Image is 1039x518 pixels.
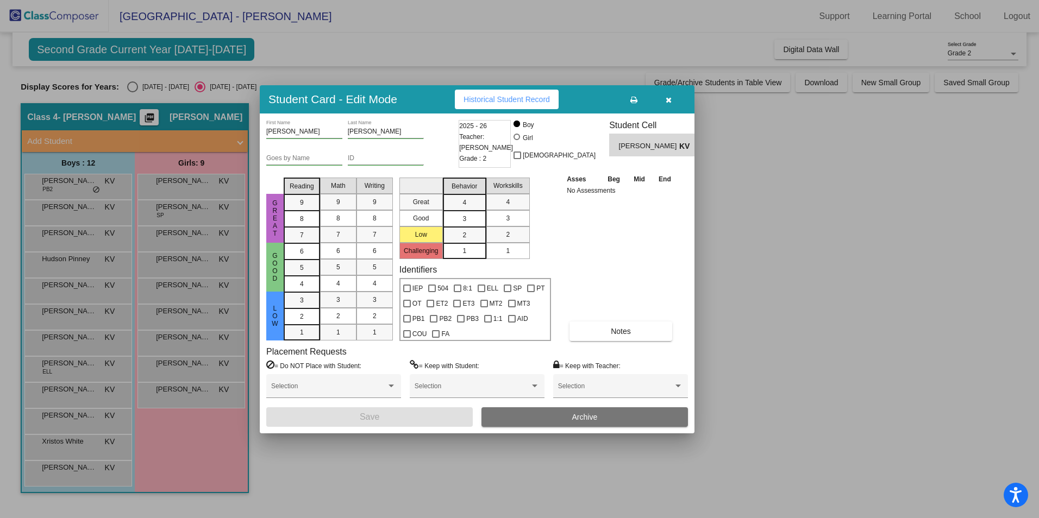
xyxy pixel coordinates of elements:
[412,312,425,325] span: PB1
[506,246,510,256] span: 1
[360,412,379,421] span: Save
[373,327,377,337] span: 1
[336,327,340,337] span: 1
[300,263,304,273] span: 5
[373,246,377,256] span: 6
[270,252,280,282] span: Good
[300,327,304,337] span: 1
[336,197,340,207] span: 9
[627,173,652,185] th: Mid
[336,311,340,321] span: 2
[437,282,448,295] span: 504
[459,153,486,164] span: Grade : 2
[462,214,466,224] span: 3
[412,327,427,340] span: COU
[459,131,513,153] span: Teacher: [PERSON_NAME]
[331,181,346,191] span: Math
[336,246,340,256] span: 6
[266,407,473,427] button: Save
[459,121,487,131] span: 2025 - 26
[441,327,449,340] span: FA
[679,141,694,152] span: KV
[300,312,304,321] span: 2
[336,213,340,223] span: 8
[452,181,477,191] span: Behavior
[399,264,437,275] label: Identifiers
[600,173,627,185] th: Beg
[412,282,423,295] span: IEP
[410,360,479,371] label: = Keep with Student:
[412,297,422,310] span: OT
[462,198,466,207] span: 4
[513,282,522,295] span: SP
[523,149,596,162] span: [DEMOGRAPHIC_DATA]
[455,90,559,109] button: Historical Student Record
[466,312,479,325] span: PB3
[609,120,704,130] h3: Student Cell
[522,120,534,130] div: Boy
[300,295,304,305] span: 3
[336,279,340,288] span: 4
[336,230,340,239] span: 7
[572,413,598,421] span: Archive
[300,198,304,207] span: 9
[569,321,672,341] button: Notes
[493,181,523,191] span: Workskills
[373,262,377,272] span: 5
[300,230,304,240] span: 7
[619,141,679,152] span: [PERSON_NAME]
[522,133,533,143] div: Girl
[564,173,600,185] th: Asses
[266,155,342,162] input: goes by name
[506,197,510,207] span: 4
[266,346,347,357] label: Placement Requests
[506,213,510,223] span: 3
[439,312,452,325] span: PB2
[373,311,377,321] span: 2
[652,173,678,185] th: End
[373,197,377,207] span: 9
[373,213,377,223] span: 8
[462,230,466,240] span: 2
[493,312,503,325] span: 1:1
[487,282,498,295] span: ELL
[300,279,304,289] span: 4
[506,230,510,239] span: 2
[490,297,503,310] span: MT2
[290,181,314,191] span: Reading
[270,199,280,237] span: Great
[536,282,544,295] span: PT
[481,407,688,427] button: Archive
[336,262,340,272] span: 5
[464,95,550,104] span: Historical Student Record
[373,230,377,239] span: 7
[266,360,361,371] label: = Do NOT Place with Student:
[553,360,621,371] label: = Keep with Teacher:
[564,185,678,196] td: No Assessments
[300,247,304,256] span: 6
[463,282,472,295] span: 8:1
[373,295,377,305] span: 3
[611,327,631,336] span: Notes
[268,92,397,106] h3: Student Card - Edit Mode
[462,246,466,256] span: 1
[270,305,280,327] span: Low
[365,181,385,191] span: Writing
[436,297,448,310] span: ET2
[517,312,528,325] span: AID
[336,295,340,305] span: 3
[373,279,377,288] span: 4
[517,297,530,310] span: MT3
[300,214,304,224] span: 8
[462,297,474,310] span: ET3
